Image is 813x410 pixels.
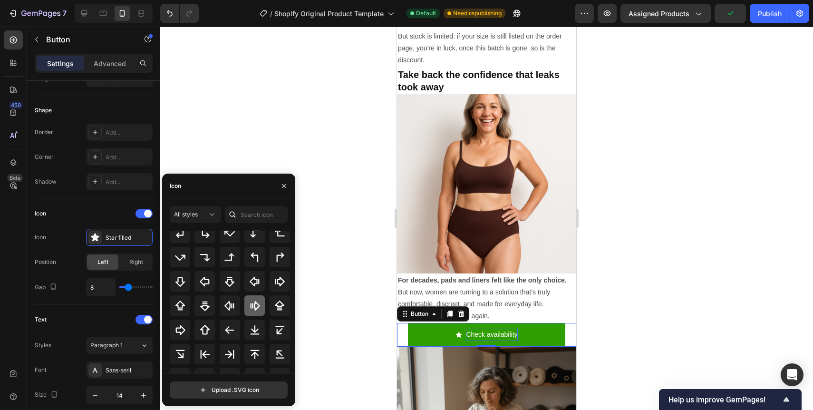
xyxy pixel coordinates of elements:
[397,27,576,410] iframe: Design area
[35,106,52,115] div: Shape
[46,34,127,45] p: Button
[94,59,126,68] p: Advanced
[106,366,150,375] div: Sans-serif
[225,206,288,223] input: Search icon
[35,315,47,324] div: Text
[750,4,790,23] button: Publish
[274,9,384,19] span: Shopify Original Product Template
[9,101,23,109] div: 450
[62,8,67,19] p: 7
[35,153,54,161] div: Corner
[270,9,272,19] span: /
[629,9,689,19] span: Assigned Products
[174,211,198,218] span: All styles
[90,341,123,350] span: Paragraph 1
[35,209,46,218] div: Icon
[7,174,23,182] div: Beta
[416,9,436,18] span: Default
[106,234,150,242] div: Star filled
[620,4,711,23] button: Assigned Products
[160,4,199,23] div: Undo/Redo
[758,9,782,19] div: Publish
[170,206,221,223] button: All styles
[35,389,60,401] div: Size
[35,258,56,266] div: Position
[106,128,150,137] div: Add...
[47,59,74,68] p: Settings
[97,258,108,266] span: Left
[35,366,47,374] div: Font
[87,279,115,296] input: Auto
[35,177,57,186] div: Shadow
[198,385,259,395] div: Upload .SVG icon
[35,233,46,242] div: Icon
[106,153,150,162] div: Add...
[4,4,71,23] button: 7
[170,381,288,399] button: Upload .SVG icon
[35,128,53,137] div: Border
[35,281,59,294] div: Gap
[129,258,143,266] span: Right
[781,363,803,386] div: Open Intercom Messenger
[668,394,792,405] button: Show survey - Help us improve GemPages!
[35,341,51,350] div: Styles
[170,182,181,190] div: Icon
[453,9,502,18] span: Need republishing
[668,395,781,404] span: Help us improve GemPages!
[106,178,150,186] div: Add...
[86,337,153,354] button: Paragraph 1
